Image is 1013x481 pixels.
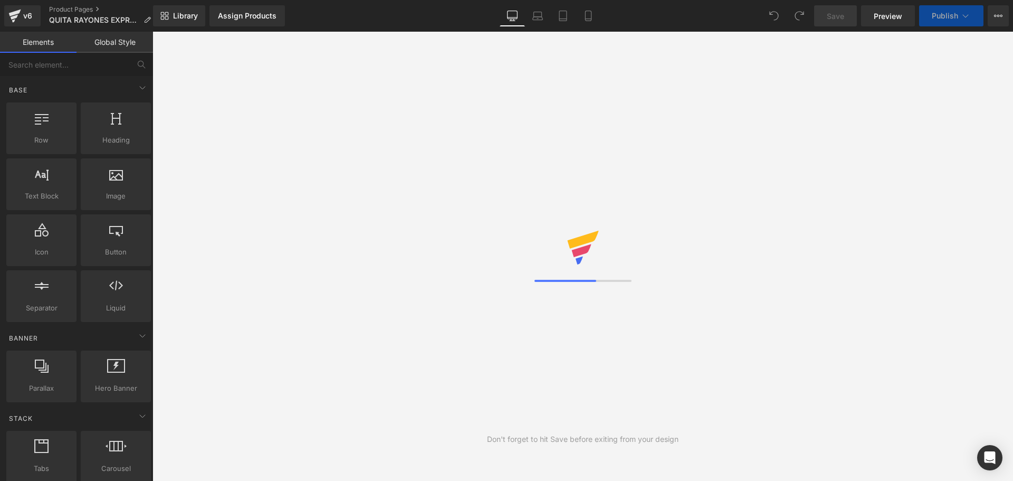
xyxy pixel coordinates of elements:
span: Text Block [9,191,73,202]
a: Product Pages [49,5,159,14]
a: Tablet [550,5,576,26]
span: Icon [9,247,73,258]
span: QUITA RAYONES EXPRESS [49,16,139,24]
span: Preview [874,11,902,22]
span: Heading [84,135,148,146]
span: Publish [932,12,958,20]
span: Hero Banner [84,383,148,394]
button: Undo [763,5,785,26]
span: Button [84,247,148,258]
span: Banner [8,333,39,343]
button: More [988,5,1009,26]
button: Publish [919,5,983,26]
div: v6 [21,9,34,23]
span: Carousel [84,463,148,474]
span: Save [827,11,844,22]
span: Image [84,191,148,202]
button: Redo [789,5,810,26]
div: Open Intercom Messenger [977,445,1002,470]
a: Mobile [576,5,601,26]
span: Row [9,135,73,146]
a: v6 [4,5,41,26]
span: Parallax [9,383,73,394]
div: Assign Products [218,12,276,20]
span: Separator [9,303,73,314]
span: Liquid [84,303,148,314]
a: New Library [153,5,205,26]
span: Base [8,85,28,95]
span: Stack [8,413,34,423]
a: Laptop [525,5,550,26]
span: Tabs [9,463,73,474]
a: Desktop [500,5,525,26]
a: Global Style [77,32,153,53]
div: Don't forget to hit Save before exiting from your design [487,433,678,445]
span: Library [173,11,198,21]
a: Preview [861,5,915,26]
